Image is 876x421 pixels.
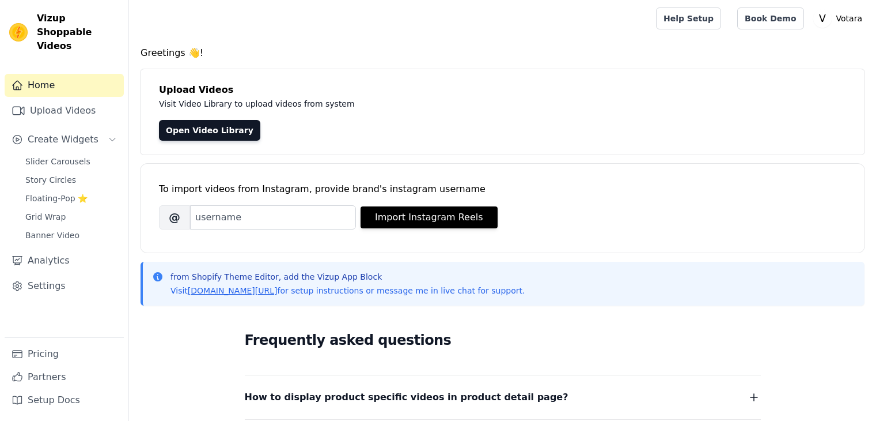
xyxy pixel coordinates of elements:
[18,153,124,170] a: Slider Carousels
[361,206,498,228] button: Import Instagram Reels
[37,12,119,53] span: Vizup Shoppable Videos
[18,190,124,206] a: Floating-Pop ⭐
[18,209,124,225] a: Grid Wrap
[5,366,124,389] a: Partners
[25,156,90,167] span: Slider Carousels
[159,205,190,230] span: @
[25,174,76,186] span: Story Circles
[190,205,356,230] input: username
[5,249,124,272] a: Analytics
[5,275,124,298] a: Settings
[170,285,525,296] p: Visit for setup instructions or message me in live chat for support.
[245,389,761,405] button: How to display product specific videos in product detail page?
[832,8,867,29] p: Votara
[245,329,761,352] h2: Frequently asked questions
[188,286,278,295] a: [DOMAIN_NAME][URL]
[28,133,98,146] span: Create Widgets
[656,7,721,29] a: Help Setup
[18,172,124,188] a: Story Circles
[18,227,124,243] a: Banner Video
[5,74,124,97] a: Home
[9,23,28,42] img: Vizup
[159,97,675,111] p: Visit Video Library to upload videos from system
[141,46,864,60] h4: Greetings 👋!
[170,271,525,283] p: from Shopify Theme Editor, add the Vizup App Block
[25,230,79,241] span: Banner Video
[245,389,568,405] span: How to display product specific videos in product detail page?
[5,99,124,122] a: Upload Videos
[159,182,846,196] div: To import videos from Instagram, provide brand's instagram username
[5,343,124,366] a: Pricing
[5,389,124,412] a: Setup Docs
[819,13,826,24] text: V
[159,120,260,141] a: Open Video Library
[25,211,66,223] span: Grid Wrap
[5,128,124,151] button: Create Widgets
[813,8,867,29] button: V Votara
[25,193,88,204] span: Floating-Pop ⭐
[737,7,803,29] a: Book Demo
[159,83,846,97] h4: Upload Videos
